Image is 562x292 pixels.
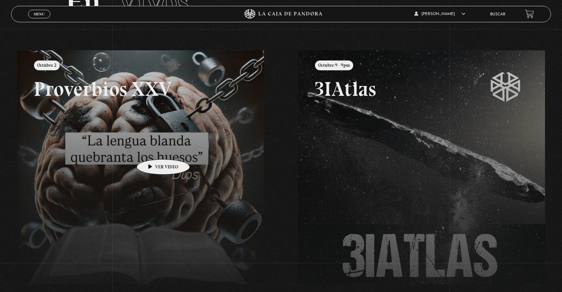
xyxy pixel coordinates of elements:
[32,18,47,22] span: Cerrar
[525,9,534,18] a: View your shopping cart
[34,12,44,16] span: Menu
[490,12,505,16] a: Buscar
[414,12,465,16] span: [PERSON_NAME]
